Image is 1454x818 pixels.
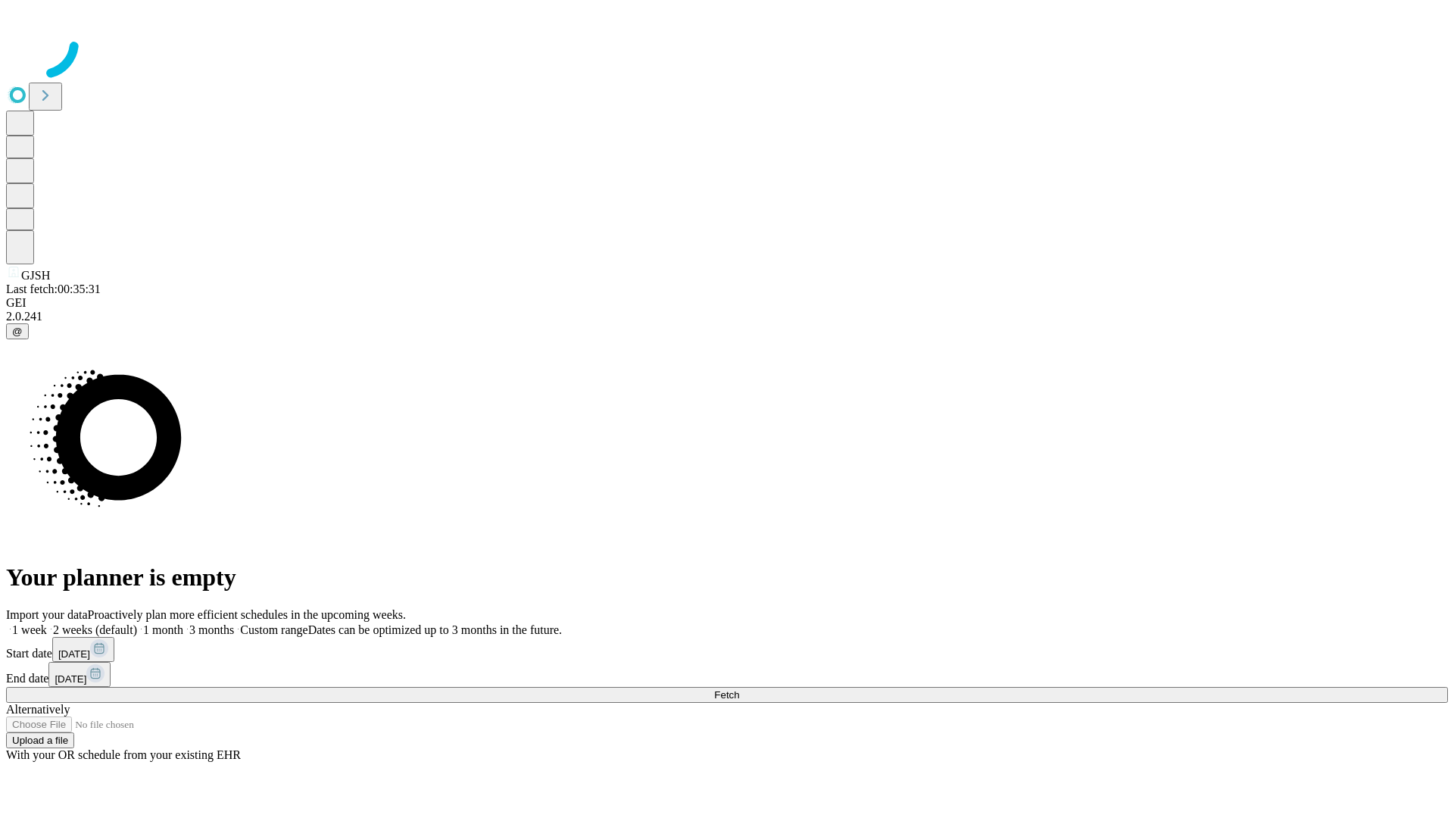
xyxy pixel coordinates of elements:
[189,623,234,636] span: 3 months
[6,637,1448,662] div: Start date
[88,608,406,621] span: Proactively plan more efficient schedules in the upcoming weeks.
[6,703,70,716] span: Alternatively
[6,283,101,295] span: Last fetch: 00:35:31
[12,623,47,636] span: 1 week
[52,637,114,662] button: [DATE]
[6,608,88,621] span: Import your data
[240,623,307,636] span: Custom range
[6,310,1448,323] div: 2.0.241
[6,732,74,748] button: Upload a file
[6,662,1448,687] div: End date
[6,323,29,339] button: @
[6,687,1448,703] button: Fetch
[48,662,111,687] button: [DATE]
[58,648,90,660] span: [DATE]
[6,748,241,761] span: With your OR schedule from your existing EHR
[53,623,137,636] span: 2 weeks (default)
[21,269,50,282] span: GJSH
[308,623,562,636] span: Dates can be optimized up to 3 months in the future.
[6,564,1448,592] h1: Your planner is empty
[55,673,86,685] span: [DATE]
[143,623,183,636] span: 1 month
[714,689,739,701] span: Fetch
[12,326,23,337] span: @
[6,296,1448,310] div: GEI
